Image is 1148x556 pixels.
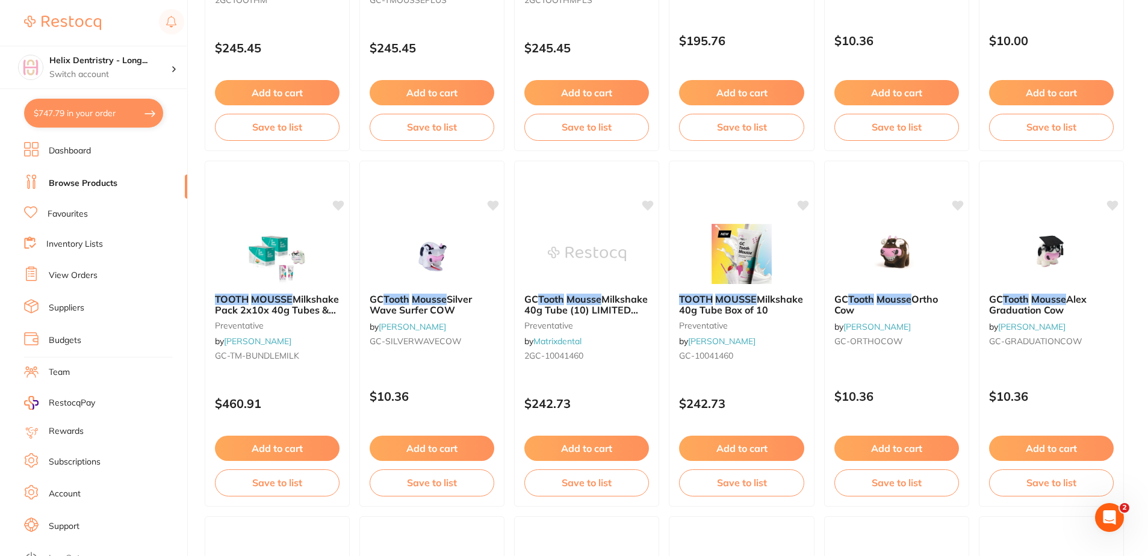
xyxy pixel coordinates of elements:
em: MOUSSE [251,293,293,305]
span: GC-SILVERWAVECOW [370,336,462,347]
em: MOUSSE [715,293,757,305]
a: Dashboard [49,145,91,157]
span: GC [834,293,848,305]
em: TOOTH [679,293,713,305]
button: Add to cart [679,80,804,105]
span: GC [524,293,538,305]
button: Add to cart [524,436,649,461]
a: Suppliers [49,302,84,314]
span: GC-GRADUATIONCOW [989,336,1082,347]
em: Mousse [1031,293,1066,305]
p: $245.45 [370,41,494,55]
span: by [834,321,911,332]
em: Mousse [877,293,911,305]
a: View Orders [49,270,98,282]
img: Restocq Logo [24,16,101,30]
em: Tooth [538,293,564,305]
p: $245.45 [215,41,340,55]
a: [PERSON_NAME] [224,336,291,347]
button: Save to list [215,114,340,140]
button: Add to cart [524,80,649,105]
a: Inventory Lists [46,238,103,250]
small: preventative [215,321,340,330]
span: Ortho Cow [834,293,938,316]
button: Save to list [834,114,959,140]
button: Save to list [370,469,494,496]
b: GC Tooth Mousse Ortho Cow [834,294,959,316]
img: GC Tooth Mousse Milkshake 40g Tube (10) LIMITED EDITION [548,224,626,284]
button: Save to list [370,114,494,140]
a: [PERSON_NAME] [688,336,756,347]
b: TOOTH MOUSSE Milkshake 40g Tube Box of 10 [679,294,804,316]
a: Account [49,488,81,500]
span: 2GC-10041460 [524,350,583,361]
button: Save to list [989,114,1114,140]
em: Tooth [383,293,409,305]
em: Tooth [1003,293,1029,305]
span: GC [370,293,383,305]
a: [PERSON_NAME] [998,321,1066,332]
span: by [679,336,756,347]
img: RestocqPay [24,396,39,410]
span: GC-10041460 [679,350,733,361]
b: GC Tooth Mousse Alex Graduation Cow [989,294,1114,316]
span: Milkshake 40g Tube (10) LIMITED EDITION [524,293,648,327]
span: Milkshake 40g Tube Box of 10 [679,293,803,316]
span: Silver Wave Surfer COW [370,293,472,316]
img: GC Tooth Mousse Ortho Cow [857,224,935,284]
em: Tooth [848,293,874,305]
span: by [215,336,291,347]
span: GC [989,293,1003,305]
a: Browse Products [49,178,117,190]
b: GC Tooth Mousse Milkshake 40g Tube (10) LIMITED EDITION [524,294,649,316]
span: GC-ORTHOCOW [834,336,903,347]
button: Save to list [524,114,649,140]
em: TOOTH [215,293,249,305]
span: GC-TM-BUNDLEMILK [215,350,299,361]
img: TOOTH MOUSSE Milkshake 40g Tube Box of 10 [703,224,781,284]
button: Save to list [679,469,804,496]
em: Mousse [412,293,447,305]
p: $460.91 [215,397,340,410]
em: Mousse [566,293,601,305]
a: Subscriptions [49,456,101,468]
p: $10.00 [989,34,1114,48]
span: by [989,321,1066,332]
button: Save to list [679,114,804,140]
p: $10.36 [370,389,494,403]
span: Alex Graduation Cow [989,293,1087,316]
a: Rewards [49,425,84,437]
img: Helix Dentristry - Long Jetty [19,55,43,79]
button: Save to list [989,469,1114,496]
p: $10.36 [989,389,1114,403]
span: RestocqPay [49,397,95,409]
button: Save to list [834,469,959,496]
a: Matrixdental [533,336,582,347]
p: $242.73 [524,397,649,410]
a: [PERSON_NAME] [379,321,446,332]
a: Restocq Logo [24,9,101,37]
button: Add to cart [370,80,494,105]
p: $10.36 [834,389,959,403]
span: Milkshake Pack 2x10x 40g Tubes & 1x Hope Cow [215,293,339,327]
button: Add to cart [834,80,959,105]
button: Add to cart [834,436,959,461]
span: by [524,336,582,347]
button: Save to list [215,469,340,496]
small: preventative [679,321,804,330]
button: Add to cart [989,80,1114,105]
img: GC Tooth Mousse Alex Graduation Cow [1012,224,1090,284]
button: Add to cart [215,436,340,461]
h4: Helix Dentristry - Long Jetty [49,55,171,67]
button: Add to cart [215,80,340,105]
b: TOOTH MOUSSE Milkshake Pack 2x10x 40g Tubes & 1x Hope Cow [215,294,340,316]
span: 2 [1120,503,1129,513]
p: $242.73 [679,397,804,410]
p: $10.36 [834,34,959,48]
small: preventative [524,321,649,330]
button: Add to cart [370,436,494,461]
a: Budgets [49,335,81,347]
img: TOOTH MOUSSE Milkshake Pack 2x10x 40g Tubes & 1x Hope Cow [238,224,317,284]
a: Team [49,366,70,378]
b: GC Tooth Mousse Silver Wave Surfer COW [370,294,494,316]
